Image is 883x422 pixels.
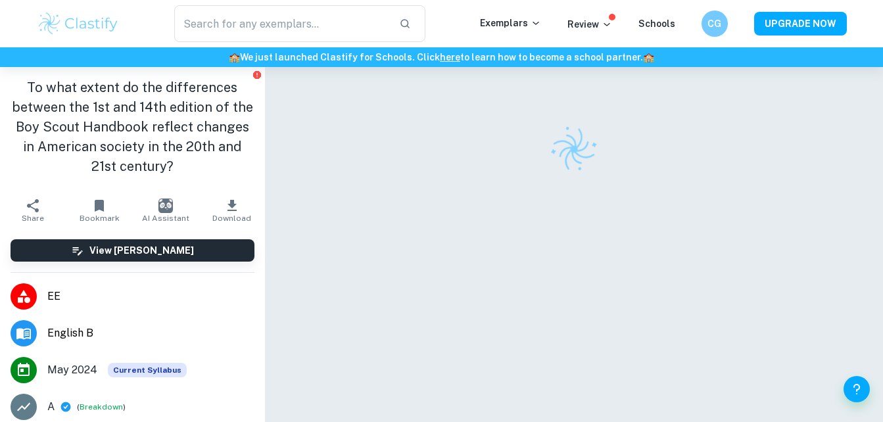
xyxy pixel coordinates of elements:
p: Exemplars [480,16,541,30]
span: ( ) [77,401,126,413]
span: EE [47,289,254,304]
img: AI Assistant [158,199,173,213]
img: Clastify logo [37,11,120,37]
button: View [PERSON_NAME] [11,239,254,262]
span: 🏫 [229,52,240,62]
div: This exemplar is based on the current syllabus. Feel free to refer to it for inspiration/ideas wh... [108,363,187,377]
h6: We just launched Clastify for Schools. Click to learn how to become a school partner. [3,50,880,64]
h6: View [PERSON_NAME] [89,243,194,258]
button: Breakdown [80,401,123,413]
span: English B [47,325,254,341]
button: UPGRADE NOW [754,12,847,35]
span: Download [212,214,251,223]
button: AI Assistant [132,192,199,229]
button: CG [702,11,728,37]
h6: CG [707,16,722,31]
p: Review [567,17,612,32]
a: here [440,52,460,62]
button: Bookmark [66,192,133,229]
img: Clastify logo [542,118,606,181]
button: Help and Feedback [844,376,870,402]
span: 🏫 [643,52,654,62]
a: Schools [638,18,675,29]
input: Search for any exemplars... [174,5,389,42]
span: Bookmark [80,214,120,223]
span: Current Syllabus [108,363,187,377]
p: A [47,399,55,415]
h1: To what extent do the differences between the 1st and 14th edition of the Boy Scout Handbook refl... [11,78,254,176]
span: AI Assistant [142,214,189,223]
button: Report issue [252,70,262,80]
span: May 2024 [47,362,97,378]
span: Share [22,214,44,223]
button: Download [199,192,265,229]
